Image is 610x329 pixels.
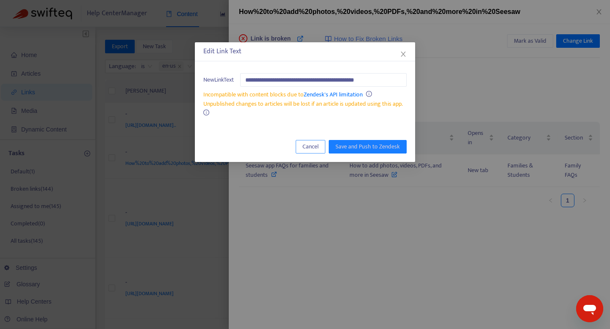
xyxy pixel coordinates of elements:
[399,49,408,59] button: Close
[400,51,407,58] span: close
[296,140,325,154] button: Cancel
[203,110,209,115] span: info-circle
[203,99,403,109] span: Unpublished changes to articles will be lost if an article is updated using this app.
[304,90,363,99] a: Zendesk's API limitation
[203,90,363,99] span: Incompatible with content blocks due to
[366,91,372,97] span: info-circle
[203,75,234,85] span: New Link Text
[203,47,407,57] div: Edit Link Text
[576,295,603,322] iframe: Button to launch messaging window
[329,140,407,154] button: Save and Push to Zendesk
[302,142,319,151] span: Cancel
